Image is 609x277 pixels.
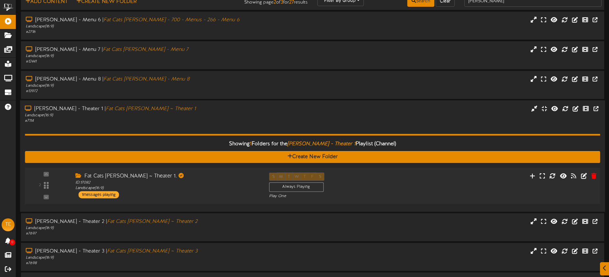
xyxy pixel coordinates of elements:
[250,141,252,147] span: 1
[26,218,259,225] div: [PERSON_NAME] - Theater 2 |
[26,76,259,83] div: [PERSON_NAME] - Menu 8 |
[2,218,15,231] div: TE
[269,194,404,199] div: Play One
[26,24,259,29] div: Landscape ( 16:9 )
[26,59,259,64] div: # 12441
[75,173,259,180] div: Fat Cats [PERSON_NAME] ~ Theater 1.
[26,46,259,53] div: [PERSON_NAME] - Menu 7 |
[26,29,259,35] div: # 2716
[26,248,259,255] div: [PERSON_NAME] - Theater 3 |
[26,255,259,261] div: Landscape ( 16:9 )
[26,89,259,94] div: # 13972
[79,191,119,198] div: 1 messages playing
[75,180,259,191] div: ID: 17082 Landscape ( 16:9 )
[26,225,259,231] div: Landscape ( 16:9 )
[287,141,356,147] i: [PERSON_NAME] - Theater 1
[26,53,259,59] div: Landscape ( 16:9 )
[20,137,605,151] div: Showing Folders for the Playlist (Channel)
[26,83,259,89] div: Landscape ( 16:9 )
[25,105,259,113] div: [PERSON_NAME] - Theater 1 |
[103,17,239,23] i: Fat Cats [PERSON_NAME] - 700 - Menus - 266 - Menu 6
[9,239,15,245] span: 0
[26,16,259,24] div: [PERSON_NAME] - Menu 6 |
[25,151,600,163] button: Create New Folder
[107,248,198,254] i: Fat Cats [PERSON_NAME] ~ Theater 3
[26,261,259,266] div: # 7698
[26,231,259,236] div: # 7697
[103,47,188,53] i: Fat Cats [PERSON_NAME] - Menu 7
[106,106,196,112] i: Fat Cats [PERSON_NAME] ~ Theater 1
[269,182,324,192] div: Always Playing
[107,219,198,224] i: Fat Cats [PERSON_NAME] ~ Theater 2
[25,118,259,124] div: # 7114
[25,113,259,118] div: Landscape ( 16:9 )
[103,76,189,82] i: Fat Cats [PERSON_NAME] - Menu 8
